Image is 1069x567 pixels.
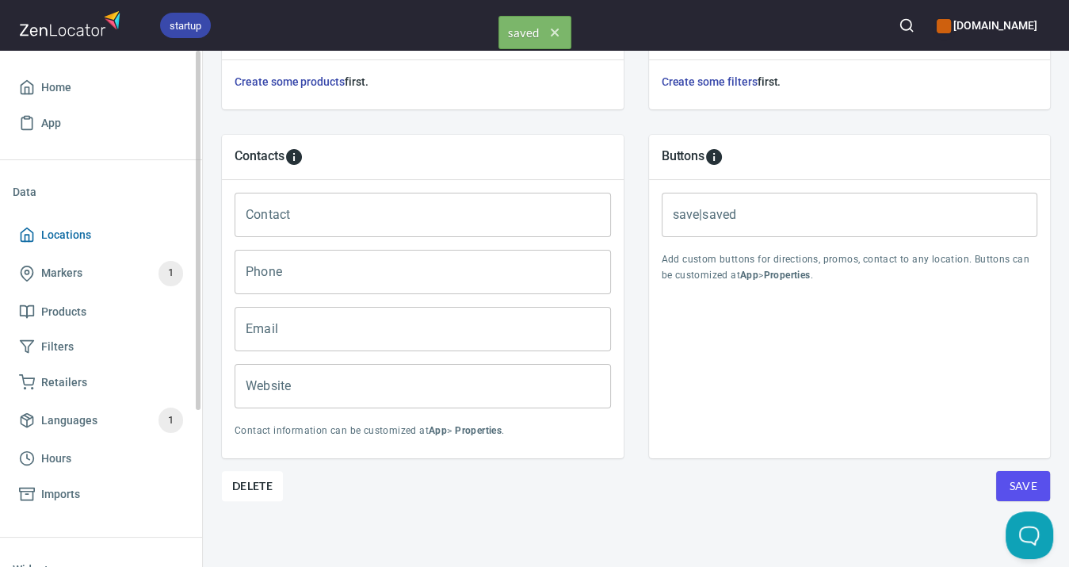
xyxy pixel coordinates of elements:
[41,263,82,283] span: Markers
[889,8,924,43] button: Search
[232,477,273,496] span: Delete
[19,6,125,40] img: zenlocator
[41,449,71,469] span: Hours
[13,217,189,253] a: Locations
[235,73,611,90] h6: first.
[235,147,284,167] h5: Contacts
[13,365,189,400] a: Retailers
[235,423,611,439] p: Contact information can be customized at > .
[13,477,189,512] a: Imports
[160,13,211,38] div: startup
[235,75,345,88] a: Create some products
[222,471,283,501] button: Delete
[13,70,189,105] a: Home
[662,75,758,88] a: Create some filters
[160,17,211,34] span: startup
[13,105,189,141] a: App
[158,412,183,430] span: 1
[429,425,447,436] b: App
[937,19,951,33] button: color-CE600E
[740,270,758,281] b: App
[41,485,80,504] span: Imports
[764,270,811,281] b: Properties
[1009,477,1037,496] span: Save
[13,253,189,294] a: Markers1
[41,225,91,245] span: Locations
[41,78,71,98] span: Home
[996,471,1050,501] button: Save
[13,173,189,211] li: Data
[13,294,189,330] a: Products
[499,17,571,48] span: saved
[41,411,97,431] span: Languages
[662,73,1038,90] h6: first.
[937,17,1037,34] h6: [DOMAIN_NAME]
[662,252,1038,284] p: Add custom buttons for directions, promos, contact to any location. Buttons can be customized at > .
[13,441,189,477] a: Hours
[455,425,502,436] b: Properties
[158,264,183,282] span: 1
[662,147,705,167] h5: Buttons
[704,147,723,167] svg: To add custom buttons for locations, please go to Apps > Properties > Buttons.
[41,337,74,357] span: Filters
[41,302,86,322] span: Products
[284,147,304,167] svg: To add custom contact information for locations, please go to Apps > Properties > Contacts.
[41,113,61,133] span: App
[13,400,189,441] a: Languages1
[13,329,189,365] a: Filters
[1006,511,1053,559] iframe: Help Scout Beacon - Open
[41,373,87,393] span: Retailers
